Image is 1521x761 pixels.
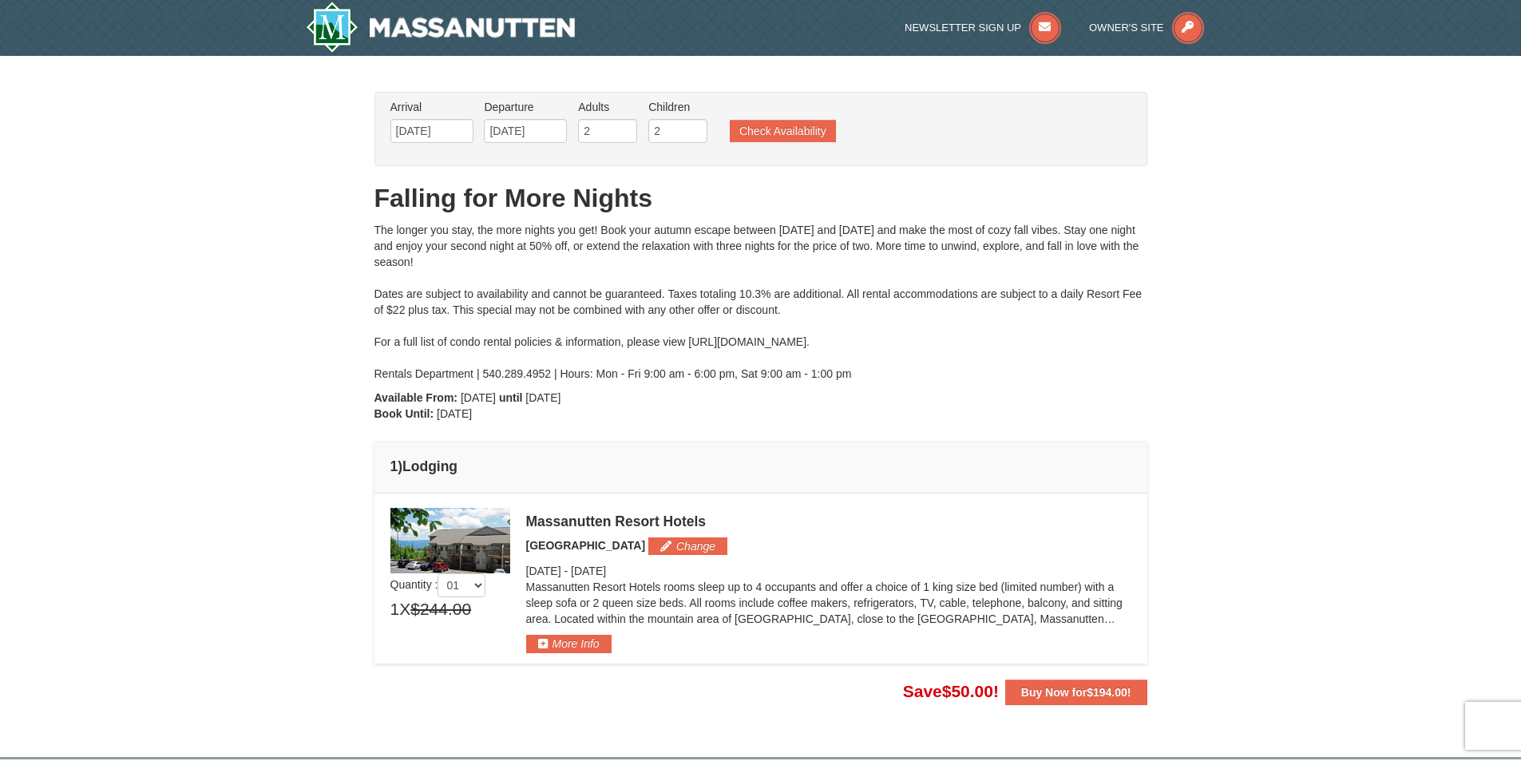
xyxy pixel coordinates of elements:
[306,2,576,53] a: Massanutten Resort
[374,407,434,420] strong: Book Until:
[905,22,1061,34] a: Newsletter Sign Up
[306,2,576,53] img: Massanutten Resort Logo
[648,99,707,115] label: Children
[390,578,486,591] span: Quantity :
[564,565,568,577] span: -
[526,579,1131,627] p: Massanutten Resort Hotels rooms sleep up to 4 occupants and offer a choice of 1 king size bed (li...
[525,391,560,404] span: [DATE]
[484,99,567,115] label: Departure
[461,391,496,404] span: [DATE]
[437,407,472,420] span: [DATE]
[526,513,1131,529] div: Massanutten Resort Hotels
[578,99,637,115] label: Adults
[526,635,612,652] button: More Info
[903,682,999,700] span: Save !
[390,508,510,573] img: 19219026-1-e3b4ac8e.jpg
[410,597,471,621] span: $244.00
[1005,680,1147,705] button: Buy Now for$194.00!
[390,458,1131,474] h4: 1 Lodging
[1089,22,1164,34] span: Owner's Site
[1089,22,1204,34] a: Owner's Site
[730,120,836,142] button: Check Availability
[942,682,993,700] span: $50.00
[374,391,458,404] strong: Available From:
[1021,686,1131,699] strong: Buy Now for !
[499,391,523,404] strong: until
[526,539,646,552] span: [GEOGRAPHIC_DATA]
[374,182,1147,214] h1: Falling for More Nights
[905,22,1021,34] span: Newsletter Sign Up
[648,537,727,555] button: Change
[390,99,473,115] label: Arrival
[374,222,1147,382] div: The longer you stay, the more nights you get! Book your autumn escape between [DATE] and [DATE] a...
[1087,686,1127,699] span: $194.00
[398,458,402,474] span: )
[571,565,606,577] span: [DATE]
[399,597,410,621] span: X
[390,597,400,621] span: 1
[526,565,561,577] span: [DATE]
